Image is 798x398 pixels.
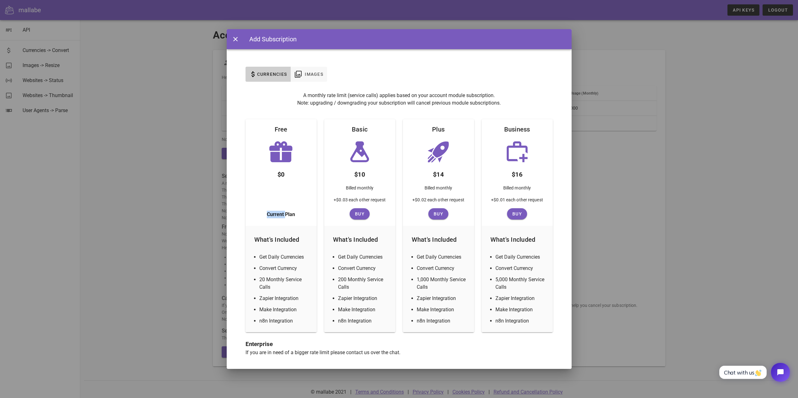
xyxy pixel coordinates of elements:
[510,211,525,216] span: Buy
[495,317,547,325] li: n8n Integration
[417,265,468,272] li: Convert Currency
[507,208,527,220] button: Buy
[407,196,469,208] div: +$0.02 each other request
[349,164,370,182] div: $10
[495,306,547,313] li: Make Integration
[304,72,323,77] span: Images
[417,276,468,291] li: 1,000 Monthly Service Calls
[485,230,549,250] div: What's Included
[417,295,468,302] li: Zapier Integration
[246,349,553,356] p: If you are in need of a bigger rate limit please contact us over the chat.
[341,182,378,196] div: Billed monthly
[486,196,548,208] div: +$0.01 each other request
[352,211,367,216] span: Buy
[338,276,389,291] li: 200 Monthly Service Calls
[338,295,389,302] li: Zapier Integration
[498,182,536,196] div: Billed monthly
[420,182,457,196] div: Billed monthly
[249,230,313,250] div: What's Included
[259,276,310,291] li: 20 Monthly Service Calls
[259,306,310,313] li: Make Integration
[417,253,468,261] li: Get Daily Currencies
[246,92,553,107] p: A monthly rate limit (service calls) applies based on your account module subscription. Note: upg...
[712,358,795,387] iframe: Tidio Chat
[495,265,547,272] li: Convert Currency
[507,164,527,182] div: $16
[417,317,468,325] li: n8n Integration
[499,119,535,139] div: Business
[259,295,310,302] li: Zapier Integration
[427,119,450,139] div: Plus
[350,208,370,220] button: Buy
[270,119,293,139] div: Free
[259,265,310,272] li: Convert Currency
[338,317,389,325] li: n8n Integration
[347,119,373,139] div: Basic
[495,276,547,291] li: 5,000 Monthly Service Calls
[407,230,470,250] div: What's Included
[428,208,448,220] button: Buy
[259,317,310,325] li: n8n Integration
[338,253,389,261] li: Get Daily Currencies
[257,72,287,77] span: Currencies
[338,265,389,272] li: Convert Currency
[431,211,446,216] span: Buy
[259,253,310,261] li: Get Daily Currencies
[291,67,327,82] button: Images
[328,230,392,250] div: What's Included
[243,34,297,44] div: Add Subscription
[428,164,449,182] div: $14
[338,306,389,313] li: Make Integration
[246,340,553,349] h3: Enterprise
[417,306,468,313] li: Make Integration
[272,164,290,182] div: $0
[329,196,391,208] div: +$0.03 each other request
[246,67,291,82] button: Currencies
[495,295,547,302] li: Zapier Integration
[267,211,295,218] span: Current Plan
[495,253,547,261] li: Get Daily Currencies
